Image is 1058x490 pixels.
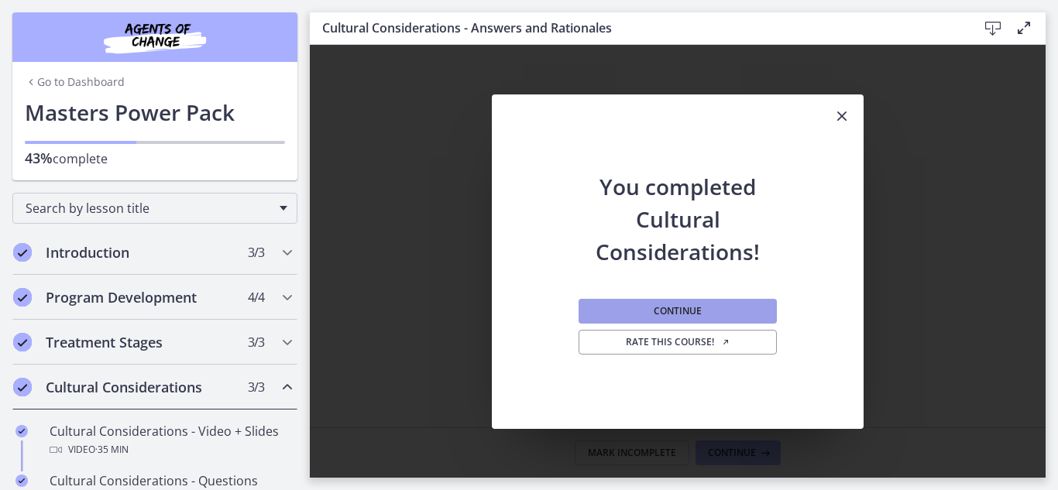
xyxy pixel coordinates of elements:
[721,338,730,347] i: Opens in a new window
[26,200,272,217] span: Search by lesson title
[13,288,32,307] i: Completed
[50,440,291,459] div: Video
[579,330,777,355] a: Rate this course! Opens in a new window
[25,149,285,168] p: complete
[654,305,702,317] span: Continue
[248,333,264,351] span: 3 / 3
[15,425,28,437] i: Completed
[820,94,864,139] button: Close
[25,74,125,90] a: Go to Dashboard
[62,19,248,56] img: Agents of Change
[25,149,53,167] span: 43%
[579,299,777,324] button: Continue
[248,243,264,262] span: 3 / 3
[626,336,730,348] span: Rate this course!
[575,139,780,268] h2: You completed Cultural Considerations!
[248,288,264,307] span: 4 / 4
[25,96,285,128] h1: Masters Power Pack
[13,378,32,396] i: Completed
[46,288,235,307] h2: Program Development
[12,193,297,224] div: Search by lesson title
[46,333,235,351] h2: Treatment Stages
[15,475,28,487] i: Completed
[95,440,129,459] span: · 35 min
[248,378,264,396] span: 3 / 3
[46,378,235,396] h2: Cultural Considerations
[46,243,235,262] h2: Introduction
[50,422,291,459] div: Cultural Considerations - Video + Slides
[322,19,953,37] h3: Cultural Considerations - Answers and Rationales
[13,333,32,351] i: Completed
[13,243,32,262] i: Completed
